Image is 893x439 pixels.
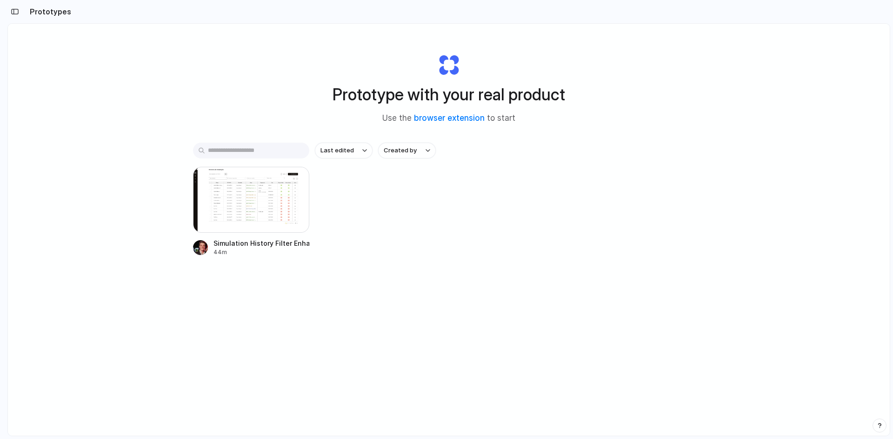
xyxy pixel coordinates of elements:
[378,143,436,158] button: Created by
[382,112,515,124] span: Use the to start
[384,146,417,155] span: Created by
[320,146,354,155] span: Last edited
[213,248,309,256] div: 44m
[333,82,565,107] h1: Prototype with your real product
[414,113,485,123] a: browser extension
[315,143,373,158] button: Last edited
[26,6,71,17] h2: Prototypes
[213,238,309,248] div: Simulation History Filter Enhancement
[193,167,309,256] a: Simulation History Filter EnhancementSimulation History Filter Enhancement44m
